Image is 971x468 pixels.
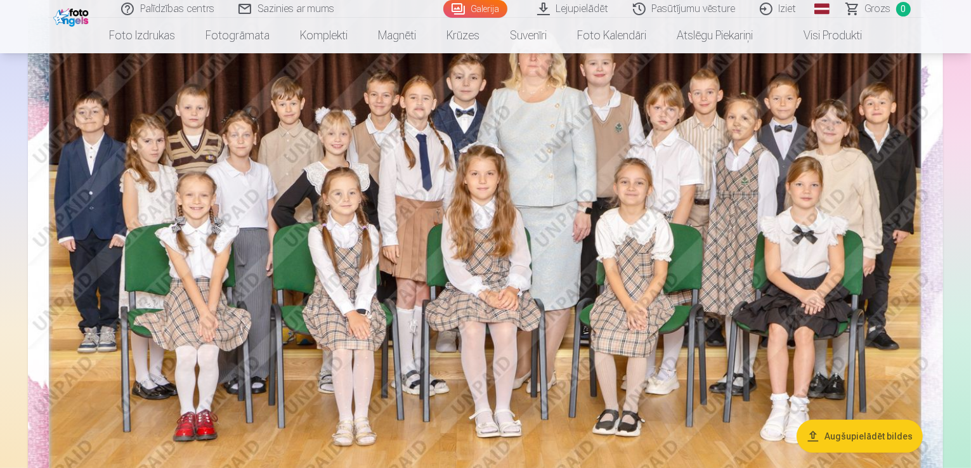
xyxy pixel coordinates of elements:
a: Foto izdrukas [94,18,190,53]
button: Augšupielādēt bildes [797,420,923,453]
a: Komplekti [285,18,363,53]
span: Grozs [865,1,891,16]
a: Fotogrāmata [190,18,285,53]
a: Magnēti [363,18,431,53]
a: Atslēgu piekariņi [661,18,768,53]
span: 0 [896,2,911,16]
img: /fa1 [53,5,92,27]
a: Suvenīri [495,18,562,53]
a: Krūzes [431,18,495,53]
a: Visi produkti [768,18,877,53]
a: Foto kalendāri [562,18,661,53]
